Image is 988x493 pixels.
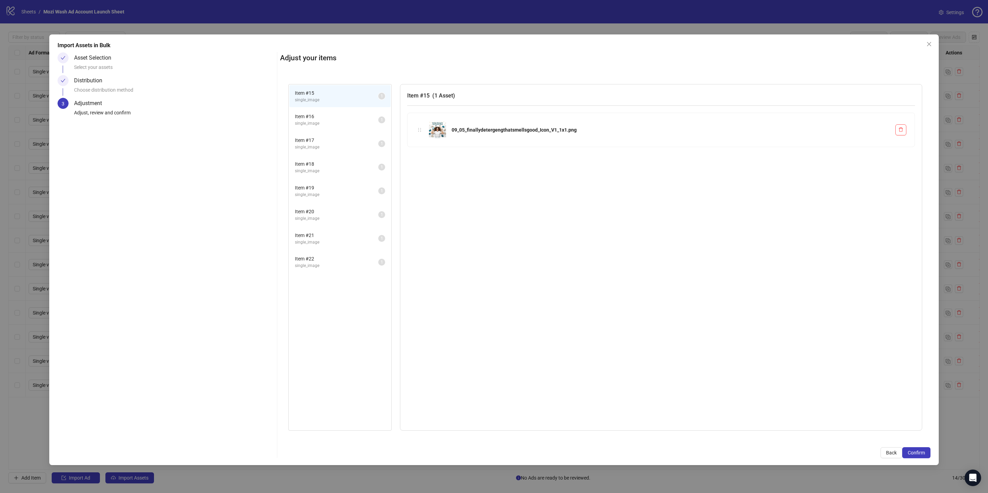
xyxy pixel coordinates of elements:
[378,187,385,194] sup: 1
[295,120,378,127] span: single_image
[295,89,378,97] span: Item # 15
[295,136,378,144] span: Item # 17
[432,92,455,99] span: ( 1 Asset )
[381,117,383,122] span: 1
[381,141,383,146] span: 1
[429,121,446,138] img: 09_05_finallydetergengthatsmellsgood_Icon_V1_1x1.png
[378,164,385,171] sup: 1
[74,63,274,75] div: Select your assets
[378,211,385,218] sup: 1
[381,188,383,193] span: 1
[908,450,925,455] span: Confirm
[452,126,889,134] div: 09_05_finallydetergengthatsmellsgood_Icon_V1_1x1.png
[295,263,378,269] span: single_image
[295,184,378,192] span: Item # 19
[965,470,981,486] div: Open Intercom Messenger
[295,215,378,222] span: single_image
[74,109,274,121] div: Adjust, review and confirm
[295,144,378,151] span: single_image
[74,98,107,109] div: Adjustment
[61,78,65,83] span: check
[886,450,897,455] span: Back
[378,140,385,147] sup: 1
[924,39,935,50] button: Close
[378,235,385,242] sup: 1
[407,91,915,100] h3: Item # 15
[381,212,383,217] span: 1
[74,75,108,86] div: Distribution
[381,94,383,99] span: 1
[417,127,422,132] span: holder
[295,97,378,103] span: single_image
[378,259,385,266] sup: 1
[58,41,930,50] div: Import Assets in Bulk
[295,208,378,215] span: Item # 20
[295,168,378,174] span: single_image
[381,236,383,241] span: 1
[295,255,378,263] span: Item # 22
[902,447,930,458] button: Confirm
[295,232,378,239] span: Item # 21
[295,192,378,198] span: single_image
[926,41,932,47] span: close
[895,124,906,135] button: Delete
[881,447,902,458] button: Back
[416,126,423,134] div: holder
[898,127,903,132] span: delete
[61,55,65,60] span: check
[74,52,117,63] div: Asset Selection
[295,239,378,246] span: single_image
[378,93,385,100] sup: 1
[381,260,383,265] span: 1
[74,86,274,98] div: Choose distribution method
[295,160,378,168] span: Item # 18
[62,101,64,106] span: 3
[378,116,385,123] sup: 1
[381,165,383,170] span: 1
[280,52,930,64] h2: Adjust your items
[295,113,378,120] span: Item # 16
